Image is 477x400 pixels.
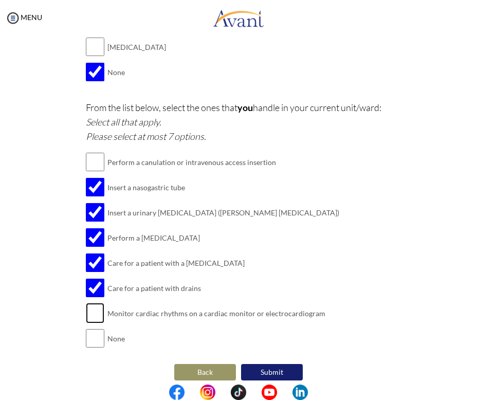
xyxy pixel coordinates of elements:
p: From the list below, select the ones that handle in your current unit/ward: [86,100,392,143]
td: Perform a canulation or intravenous access insertion [107,150,339,175]
img: blank.png [246,385,262,400]
a: MENU [5,13,42,22]
img: in.png [200,385,215,400]
img: li.png [292,385,308,400]
td: Care for a patient with drains [107,276,339,301]
td: Monitor cardiac rhythms on a cardiac monitor or electrocardiogram [107,301,339,326]
img: tt.png [231,385,246,400]
td: None [107,326,339,351]
img: blank.png [215,385,231,400]
td: [MEDICAL_DATA] [107,34,166,60]
td: Insert a nasogastric tube [107,175,339,200]
img: blank.png [277,385,292,400]
img: logo.png [213,3,264,33]
button: Submit [241,364,303,380]
td: Perform a [MEDICAL_DATA] [107,225,339,250]
img: icon-menu.png [5,10,21,26]
img: fb.png [169,385,185,400]
button: Back [174,364,236,380]
td: None [107,60,166,85]
td: Insert a urinary [MEDICAL_DATA] ([PERSON_NAME] [MEDICAL_DATA]) [107,200,339,225]
img: yt.png [262,385,277,400]
i: Select all that apply. Please select at most 7 options. [86,116,206,142]
img: blank.png [185,385,200,400]
b: you [237,102,253,113]
td: Care for a patient with a [MEDICAL_DATA] [107,250,339,276]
